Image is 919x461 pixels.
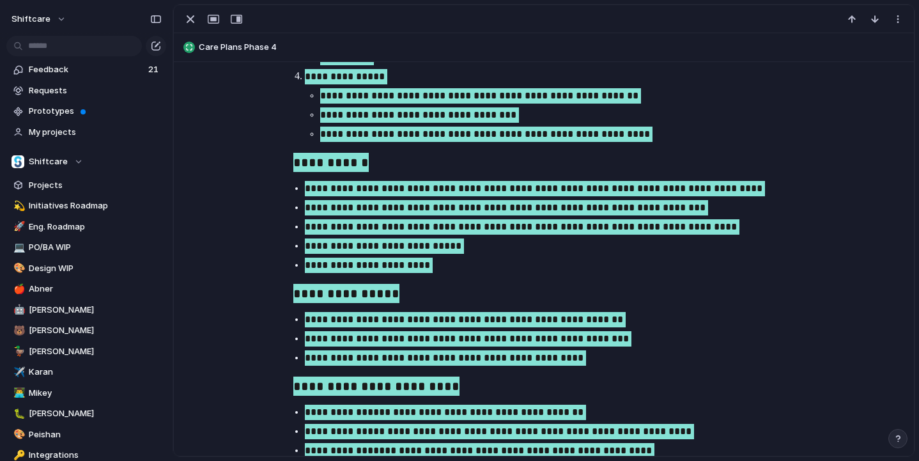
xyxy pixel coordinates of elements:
a: 🚀Eng. Roadmap [6,217,166,237]
button: 🤖 [12,304,24,316]
a: 🎨Peishan [6,425,166,444]
span: Initiatives Roadmap [29,199,162,212]
span: 21 [148,63,161,76]
span: Care Plans Phase 4 [199,41,908,54]
button: 🦆 [12,345,24,358]
div: ✈️ [13,365,22,380]
a: 🎨Design WIP [6,259,166,278]
span: Feedback [29,63,144,76]
button: 🎨 [12,428,24,441]
a: 💫Initiatives Roadmap [6,196,166,215]
button: Care Plans Phase 4 [180,37,908,58]
div: 🤖 [13,302,22,317]
a: 🤖[PERSON_NAME] [6,301,166,320]
button: 🍎 [12,283,24,295]
button: 👨‍💻 [12,387,24,400]
a: Projects [6,176,166,195]
button: 💻 [12,241,24,254]
span: Abner [29,283,162,295]
span: Shiftcare [29,155,68,168]
span: Mikey [29,387,162,400]
div: 🦆 [13,344,22,359]
button: shiftcare [6,9,73,29]
span: Prototypes [29,105,162,118]
a: Feedback21 [6,60,166,79]
button: 🚀 [12,221,24,233]
a: 🍎Abner [6,279,166,299]
a: 💻PO/BA WIP [6,238,166,257]
span: [PERSON_NAME] [29,407,162,420]
span: Peishan [29,428,162,441]
a: 🐻[PERSON_NAME] [6,321,166,340]
span: Karan [29,366,162,379]
span: My projects [29,126,162,139]
button: 🐻 [12,324,24,337]
button: ✈️ [12,366,24,379]
span: [PERSON_NAME] [29,345,162,358]
div: 👨‍💻 [13,386,22,400]
div: 🎨 [13,427,22,442]
span: Projects [29,179,162,192]
div: 🚀 [13,219,22,234]
span: Design WIP [29,262,162,275]
a: Requests [6,81,166,100]
div: 🍎 [13,282,22,297]
span: PO/BA WIP [29,241,162,254]
span: [PERSON_NAME] [29,324,162,337]
div: 🐻 [13,324,22,338]
button: Shiftcare [6,152,166,171]
span: [PERSON_NAME] [29,304,162,316]
a: 👨‍💻Mikey [6,384,166,403]
div: 🐛 [13,407,22,421]
a: 🦆[PERSON_NAME] [6,342,166,361]
div: 🎨 [13,261,22,276]
div: 💻 [13,240,22,255]
span: Requests [29,84,162,97]
a: ✈️Karan [6,363,166,382]
a: Prototypes [6,102,166,121]
button: 🐛 [12,407,24,420]
span: shiftcare [12,13,50,26]
div: 💫 [13,199,22,214]
button: 💫 [12,199,24,212]
button: 🎨 [12,262,24,275]
a: My projects [6,123,166,142]
a: 🐛[PERSON_NAME] [6,404,166,423]
span: Eng. Roadmap [29,221,162,233]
